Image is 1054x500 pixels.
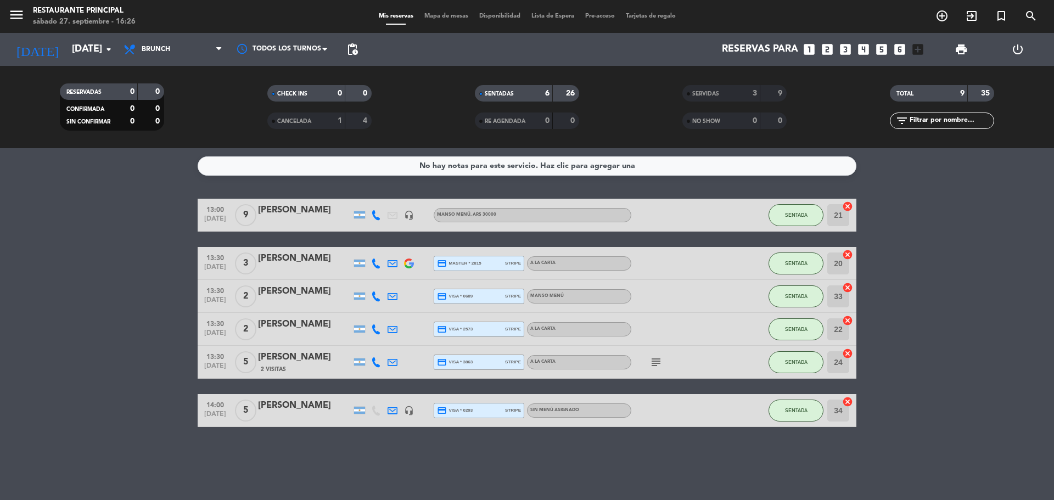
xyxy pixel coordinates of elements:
[785,407,808,413] span: SENTADA
[570,117,577,125] strong: 0
[485,91,514,97] span: SENTADAS
[235,204,256,226] span: 9
[201,296,229,309] span: [DATE]
[142,46,170,53] span: Brunch
[155,88,162,95] strong: 0
[130,117,134,125] strong: 0
[785,212,808,218] span: SENTADA
[692,119,720,124] span: NO SHOW
[838,42,853,57] i: looks_3
[545,89,550,97] strong: 6
[33,16,136,27] div: sábado 27. septiembre - 16:26
[474,13,526,19] span: Disponibilidad
[102,43,115,56] i: arrow_drop_down
[201,329,229,342] span: [DATE]
[235,351,256,373] span: 5
[893,42,907,57] i: looks_6
[130,105,134,113] strong: 0
[530,359,556,364] span: A LA CARTA
[235,318,256,340] span: 2
[785,260,808,266] span: SENTADA
[66,106,104,112] span: CONFIRMADA
[1024,9,1038,23] i: search
[437,357,447,367] i: credit_card
[8,7,25,27] button: menu
[437,406,447,415] i: credit_card
[842,201,853,212] i: cancel
[201,251,229,263] span: 13:30
[769,400,823,422] button: SENTADA
[373,13,419,19] span: Mis reservas
[505,293,521,300] span: stripe
[33,5,136,16] div: Restaurante Principal
[8,37,66,61] i: [DATE]
[258,284,351,299] div: [PERSON_NAME]
[66,119,110,125] span: SIN CONFIRMAR
[404,210,414,220] i: headset_mic
[530,294,564,298] span: MANSO MENÚ
[960,89,965,97] strong: 9
[769,351,823,373] button: SENTADA
[404,259,414,268] img: google-logo.png
[470,212,496,217] span: , ARS 30000
[995,9,1008,23] i: turned_in_not
[842,315,853,326] i: cancel
[419,13,474,19] span: Mapa de mesas
[505,407,521,414] span: stripe
[363,117,369,125] strong: 4
[955,43,968,56] span: print
[258,251,351,266] div: [PERSON_NAME]
[802,42,816,57] i: looks_one
[505,260,521,267] span: stripe
[896,91,913,97] span: TOTAL
[530,327,556,331] span: A LA CARTA
[769,204,823,226] button: SENTADA
[258,317,351,332] div: [PERSON_NAME]
[437,357,473,367] span: visa * 3863
[785,359,808,365] span: SENTADA
[842,282,853,293] i: cancel
[155,117,162,125] strong: 0
[201,398,229,411] span: 14:00
[277,119,311,124] span: CANCELADA
[437,259,447,268] i: credit_card
[201,411,229,423] span: [DATE]
[778,89,784,97] strong: 9
[235,285,256,307] span: 2
[911,42,925,57] i: add_box
[437,212,496,217] span: MANSO MENÚ
[201,215,229,228] span: [DATE]
[258,350,351,364] div: [PERSON_NAME]
[485,119,525,124] span: RE AGENDADA
[580,13,620,19] span: Pre-acceso
[692,91,719,97] span: SERVIDAS
[419,160,635,172] div: No hay notas para este servicio. Haz clic para agregar una
[277,91,307,97] span: CHECK INS
[649,356,663,369] i: subject
[753,117,757,125] strong: 0
[437,406,473,415] span: visa * 0293
[363,89,369,97] strong: 0
[965,9,978,23] i: exit_to_app
[505,325,521,333] span: stripe
[201,203,229,215] span: 13:00
[201,284,229,296] span: 13:30
[338,89,342,97] strong: 0
[989,33,1046,66] div: LOG OUT
[856,42,871,57] i: looks_4
[201,263,229,276] span: [DATE]
[620,13,681,19] span: Tarjetas de regalo
[785,326,808,332] span: SENTADA
[753,89,757,97] strong: 3
[437,291,447,301] i: credit_card
[769,318,823,340] button: SENTADA
[338,117,342,125] strong: 1
[235,252,256,274] span: 3
[130,88,134,95] strong: 0
[505,358,521,366] span: stripe
[235,400,256,422] span: 5
[201,350,229,362] span: 13:30
[769,285,823,307] button: SENTADA
[842,396,853,407] i: cancel
[201,362,229,375] span: [DATE]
